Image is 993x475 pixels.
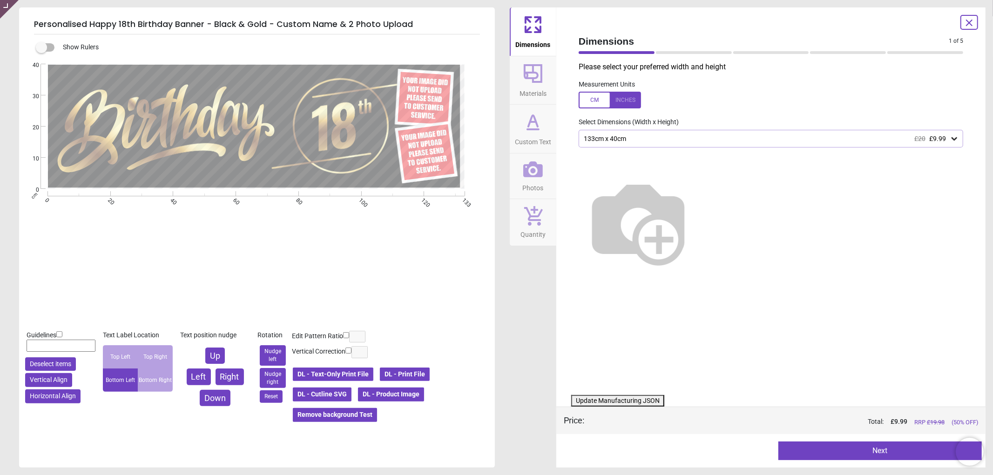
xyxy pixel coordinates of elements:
[520,226,546,240] span: Quantity
[583,135,950,143] div: 133cm x 40cm
[571,395,664,407] button: Update Manufacturing JSON
[515,133,551,147] span: Custom Text
[516,36,551,50] span: Dimensions
[292,407,378,423] button: Remove background Test
[187,368,211,385] button: Left
[952,418,978,427] span: (50% OFF)
[292,332,343,341] label: Edit Pattern Ratio
[778,442,982,460] button: Next
[571,118,679,127] label: Select Dimensions (Width x Height)
[216,368,244,385] button: Right
[579,80,635,89] label: Measurement Units
[103,345,138,368] div: Top Left
[25,389,81,403] button: Horizontal Align
[180,331,250,340] div: Text position nudge
[257,331,288,340] div: Rotation
[564,415,584,426] div: Price :
[379,367,431,382] button: DL - Print File
[260,368,286,388] button: Nudge right
[914,135,925,142] span: £20
[25,357,76,371] button: Deselect items
[510,56,556,105] button: Materials
[523,179,544,193] span: Photos
[579,34,949,48] span: Dimensions
[510,105,556,153] button: Custom Text
[205,348,225,364] button: Up
[103,331,173,340] div: Text Label Location
[579,162,698,281] img: Helper for size comparison
[292,347,345,356] label: Vertical Correction
[34,15,480,34] h5: Personalised Happy 18th Birthday Banner - Black & Gold - Custom Name & 2 Photo Upload
[891,417,907,427] span: £
[260,345,286,366] button: Nudge left
[927,419,945,426] span: £ 19.98
[579,62,971,72] p: Please select your preferred width and height
[260,390,283,403] button: Reset
[520,85,547,99] span: Materials
[103,368,138,392] div: Bottom Left
[27,331,56,339] span: Guidelines
[510,7,556,56] button: Dimensions
[598,417,978,427] div: Total:
[914,418,945,427] span: RRP
[357,387,425,402] button: DL - Product Image
[41,42,495,53] div: Show Rulers
[200,390,230,406] button: Down
[929,135,946,142] span: £9.99
[292,367,374,382] button: DL - Text-Only Print File
[510,154,556,199] button: Photos
[956,438,984,466] iframe: Brevo live chat
[510,199,556,246] button: Quantity
[25,373,72,387] button: Vertical Align
[894,418,907,425] span: 9.99
[138,345,173,368] div: Top Right
[292,387,352,402] button: DL - Cutline SVG
[138,368,173,392] div: Bottom Right
[949,37,963,45] span: 1 of 5
[21,61,39,69] span: 40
